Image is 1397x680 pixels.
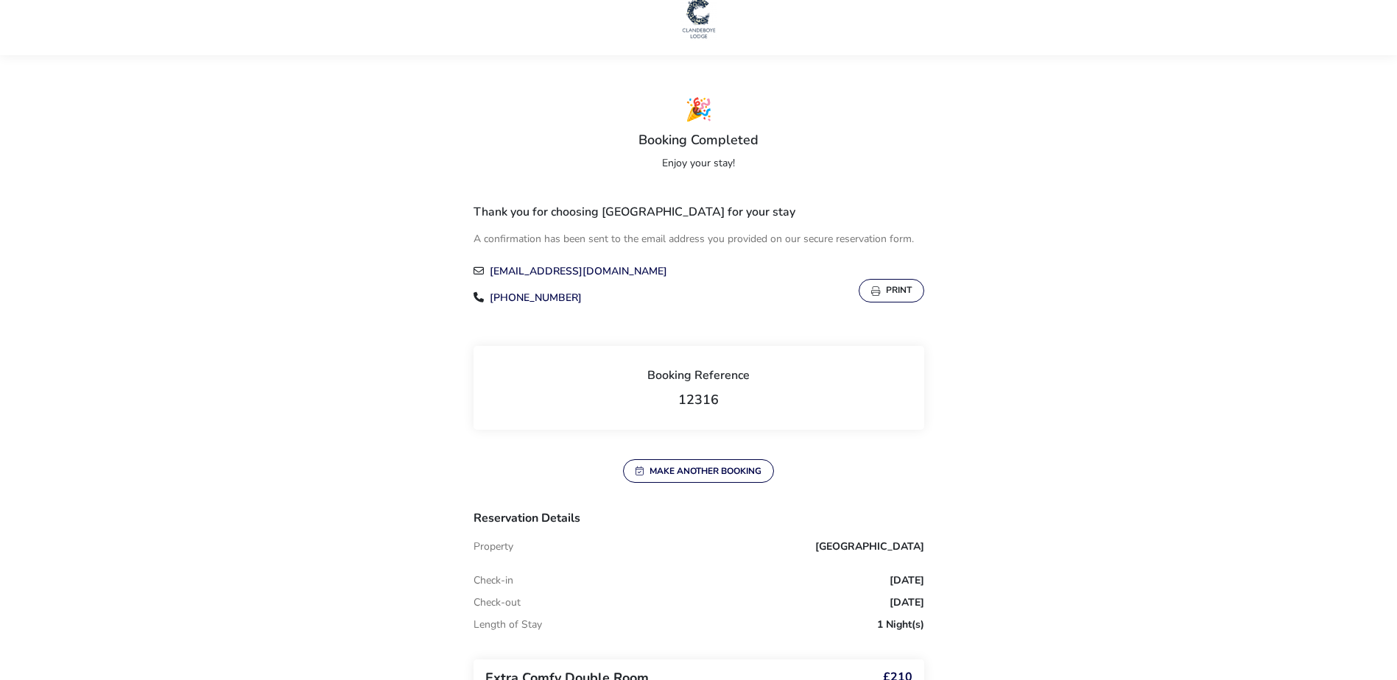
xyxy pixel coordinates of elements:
[490,291,582,305] a: [PHONE_NUMBER]
[474,575,513,586] p: Check-in
[490,264,667,278] a: [EMAIL_ADDRESS][DOMAIN_NAME]
[815,542,924,552] span: [GEOGRAPHIC_DATA]
[485,369,912,393] h2: Booking Reference
[474,598,521,608] p: Check-out
[890,575,924,586] span: [DATE]
[474,204,795,226] h3: Thank you for choosing [GEOGRAPHIC_DATA] for your stay
[474,146,924,174] p: Enjoy your stay!
[474,99,924,121] i: 🎉
[474,226,914,252] p: A confirmation has been sent to the email address you provided on our secure reservation form.
[638,131,759,149] h1: Booking Completed
[859,279,924,302] button: Print
[474,542,513,552] p: Property
[877,620,924,630] span: 1 Night(s)
[623,459,774,483] button: Make another booking
[474,620,542,630] p: Length of Stay
[890,598,924,608] span: [DATE]
[474,512,924,536] h3: Reservation Details
[678,391,719,408] span: 12316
